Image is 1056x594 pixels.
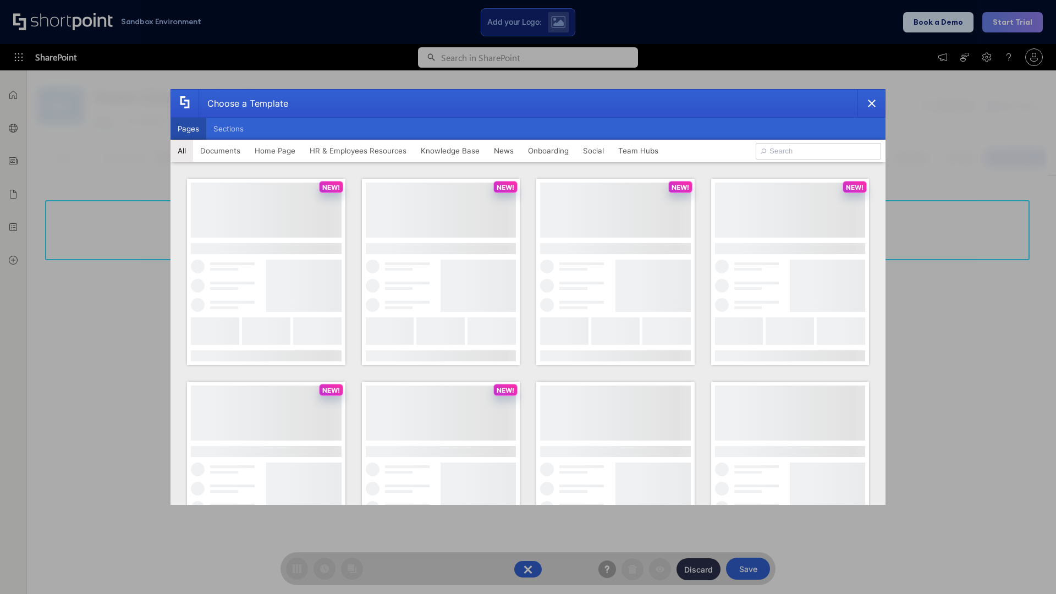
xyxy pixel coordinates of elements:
[170,140,193,162] button: All
[170,118,206,140] button: Pages
[206,118,251,140] button: Sections
[322,386,340,394] p: NEW!
[487,140,521,162] button: News
[414,140,487,162] button: Knowledge Base
[1001,541,1056,594] iframe: Chat Widget
[248,140,302,162] button: Home Page
[521,140,576,162] button: Onboarding
[193,140,248,162] button: Documents
[302,140,414,162] button: HR & Employees Resources
[497,183,514,191] p: NEW!
[672,183,689,191] p: NEW!
[170,89,886,505] div: template selector
[756,143,881,159] input: Search
[576,140,611,162] button: Social
[199,90,288,117] div: Choose a Template
[611,140,665,162] button: Team Hubs
[846,183,864,191] p: NEW!
[322,183,340,191] p: NEW!
[497,386,514,394] p: NEW!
